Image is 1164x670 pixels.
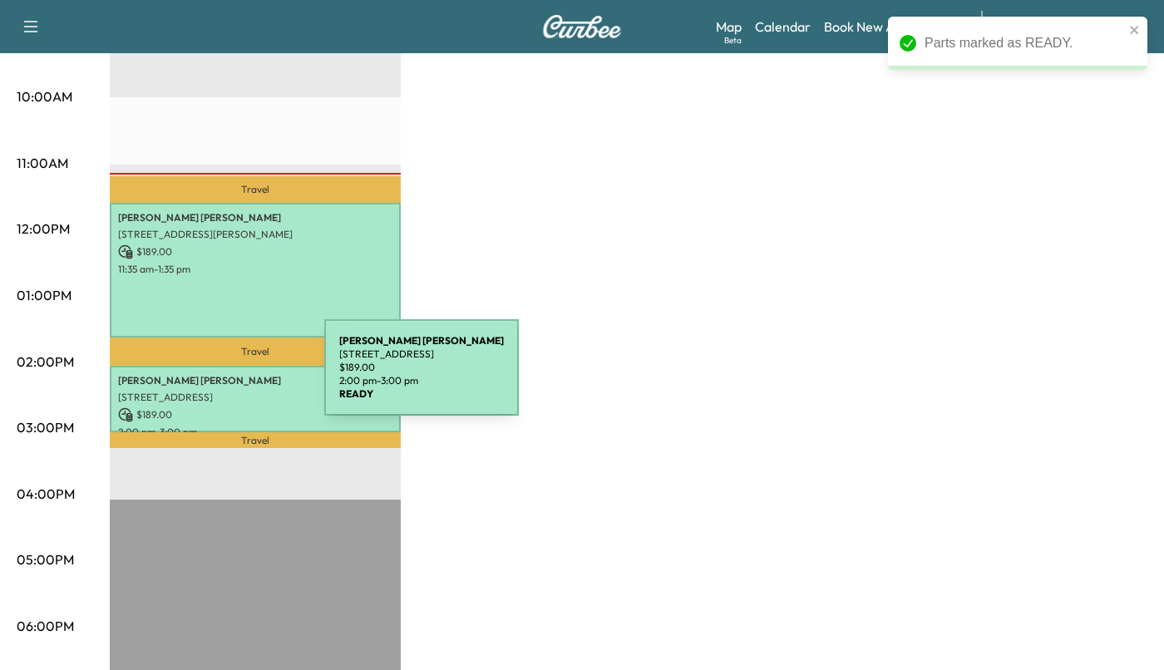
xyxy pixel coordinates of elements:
p: 12:00PM [17,219,70,239]
p: 11:00AM [17,153,68,173]
p: Travel [110,337,401,366]
b: [PERSON_NAME] [PERSON_NAME] [339,334,504,347]
p: [STREET_ADDRESS][PERSON_NAME] [118,228,392,241]
img: Curbee Logo [542,15,622,38]
p: Travel [110,432,401,448]
p: 01:00PM [17,285,72,305]
div: Beta [724,34,742,47]
b: READY [339,387,373,400]
p: 04:00PM [17,484,75,504]
a: Book New Appointment [824,17,964,37]
p: 06:00PM [17,616,74,636]
a: Calendar [755,17,811,37]
p: 2:00 pm - 3:00 pm [339,374,504,387]
p: [STREET_ADDRESS] [118,391,392,404]
p: 05:00PM [17,549,74,569]
p: [PERSON_NAME] [PERSON_NAME] [118,211,392,224]
p: Travel [110,176,401,203]
a: MapBeta [716,17,742,37]
div: Parts marked as READY. [925,33,1124,53]
p: 2:00 pm - 3:00 pm [118,426,392,439]
p: $ 189.00 [118,244,392,259]
button: close [1129,23,1141,37]
p: 03:00PM [17,417,74,437]
p: 10:00AM [17,86,72,106]
p: 11:35 am - 1:35 pm [118,263,392,276]
p: [PERSON_NAME] [PERSON_NAME] [118,374,392,387]
p: $ 189.00 [339,361,504,374]
p: 02:00PM [17,352,74,372]
p: [STREET_ADDRESS] [339,347,504,361]
p: $ 189.00 [118,407,392,422]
